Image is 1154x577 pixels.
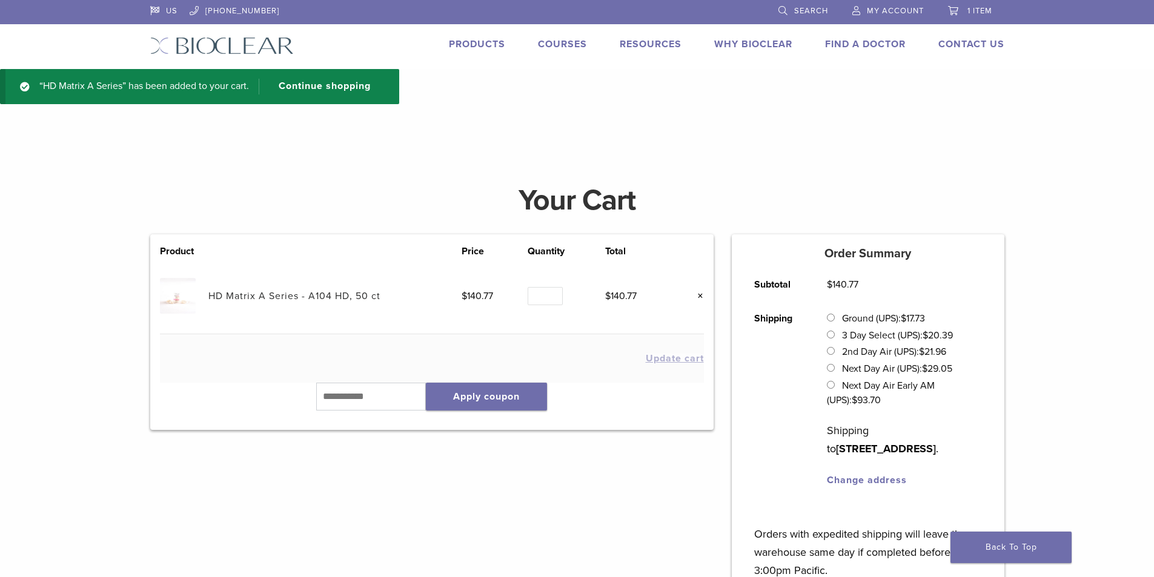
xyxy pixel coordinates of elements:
strong: [STREET_ADDRESS] [836,442,936,455]
h5: Order Summary [732,246,1004,261]
th: Quantity [528,244,605,259]
a: Back To Top [950,532,1072,563]
a: Remove this item [688,288,704,304]
span: $ [605,290,611,302]
label: Next Day Air (UPS): [842,363,952,375]
th: Total [605,244,671,259]
span: $ [922,363,927,375]
h1: Your Cart [141,186,1013,215]
span: $ [923,329,928,341]
span: $ [827,279,832,291]
a: Products [449,38,505,50]
bdi: 17.73 [901,312,925,325]
span: $ [852,394,857,406]
a: Contact Us [938,38,1004,50]
span: $ [901,312,906,325]
bdi: 140.77 [827,279,858,291]
bdi: 20.39 [923,329,953,341]
a: Continue shopping [259,79,380,94]
a: Find A Doctor [825,38,906,50]
label: Next Day Air Early AM (UPS): [827,380,934,406]
span: $ [919,346,924,358]
bdi: 140.77 [462,290,493,302]
img: Bioclear [150,37,294,54]
button: Apply coupon [426,383,547,410]
label: 2nd Day Air (UPS): [842,346,946,358]
span: My Account [867,6,924,16]
bdi: 140.77 [605,290,637,302]
span: Search [794,6,828,16]
a: HD Matrix A Series - A104 HD, 50 ct [208,290,380,302]
label: 3 Day Select (UPS): [842,329,953,341]
p: Shipping to . [827,421,981,458]
button: Update cart [646,354,704,363]
a: Change address [827,474,907,486]
bdi: 29.05 [922,363,952,375]
label: Ground (UPS): [842,312,925,325]
a: Why Bioclear [714,38,792,50]
img: HD Matrix A Series - A104 HD, 50 ct [160,278,196,314]
a: Resources [620,38,681,50]
a: Courses [538,38,587,50]
span: $ [462,290,467,302]
th: Price [462,244,528,259]
bdi: 21.96 [919,346,946,358]
bdi: 93.70 [852,394,881,406]
th: Subtotal [741,268,814,302]
span: 1 item [967,6,992,16]
th: Product [160,244,208,259]
th: Shipping [741,302,814,497]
